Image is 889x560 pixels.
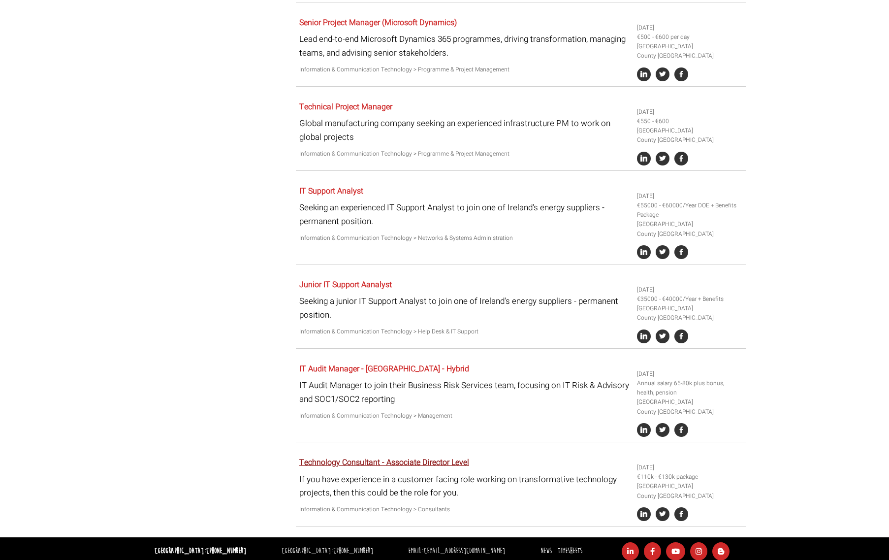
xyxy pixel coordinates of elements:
li: [DATE] [637,369,742,379]
p: Information & Communication Technology > Programme & Project Management [299,149,630,159]
a: Junior IT Support Aanalyst [299,279,392,291]
a: News [540,546,552,556]
li: Email: [406,544,508,559]
p: Information & Communication Technology > Programme & Project Management [299,65,630,74]
p: Global manufacturing company seeking an experienced infrastructure PM to work on global projects [299,117,630,143]
a: Technology Consultant - Associate Director Level [299,457,469,468]
li: [GEOGRAPHIC_DATA] County [GEOGRAPHIC_DATA] [637,220,742,238]
p: Information & Communication Technology > Management [299,411,630,421]
li: [GEOGRAPHIC_DATA] County [GEOGRAPHIC_DATA] [637,42,742,61]
strong: [GEOGRAPHIC_DATA]: [155,546,246,556]
li: €35000 - €40000/Year + Benefits [637,295,742,304]
a: IT Audit Manager - [GEOGRAPHIC_DATA] - Hybrid [299,363,469,375]
li: [GEOGRAPHIC_DATA] County [GEOGRAPHIC_DATA] [637,304,742,323]
li: Annual salary 65-80k plus bonus, health, pension [637,379,742,397]
li: [GEOGRAPHIC_DATA] County [GEOGRAPHIC_DATA] [637,397,742,416]
li: €550 - €600 [637,117,742,126]
p: Seeking an experienced IT Support Analyst to join one of Ireland's energy suppliers - permanent p... [299,201,630,228]
li: [DATE] [637,192,742,201]
li: [DATE] [637,107,742,117]
p: Lead end-to-end Microsoft Dynamics 365 programmes, driving transformation, managing teams, and ad... [299,33,630,59]
a: [EMAIL_ADDRESS][DOMAIN_NAME] [424,546,505,556]
p: IT Audit Manager to join their Business Risk Services team, focusing on IT Risk & Advisory and SO... [299,379,630,405]
li: €110k - €130k package [637,472,742,482]
p: Information & Communication Technology > Networks & Systems Administration [299,233,630,243]
p: Seeking a junior IT Support Analyst to join one of Ireland's energy suppliers - permanent position. [299,295,630,321]
a: IT Support Analyst [299,185,363,197]
li: €55000 - €60000/Year DOE + Benefits Package [637,201,742,220]
li: [GEOGRAPHIC_DATA]: [279,544,376,559]
li: [DATE] [637,463,742,472]
li: [DATE] [637,23,742,33]
li: €500 - €600 per day [637,33,742,42]
a: Timesheets [558,546,582,556]
a: [PHONE_NUMBER] [206,546,246,556]
p: If you have experience in a customer facing role working on transformative technology projects, t... [299,473,630,499]
a: Technical Project Manager [299,101,392,113]
p: Information & Communication Technology > Help Desk & IT Support [299,327,630,336]
li: [GEOGRAPHIC_DATA] County [GEOGRAPHIC_DATA] [637,126,742,145]
li: [GEOGRAPHIC_DATA] County [GEOGRAPHIC_DATA] [637,482,742,500]
p: Information & Communication Technology > Consultants [299,505,630,514]
li: [DATE] [637,285,742,295]
a: Senior Project Manager (Microsoft Dynamics) [299,17,457,29]
a: [PHONE_NUMBER] [333,546,373,556]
